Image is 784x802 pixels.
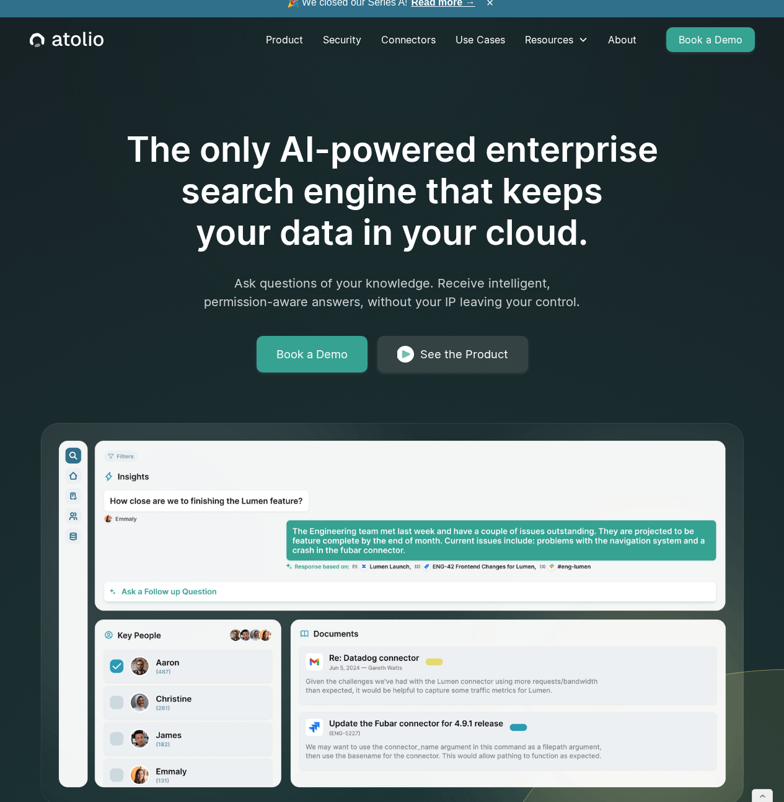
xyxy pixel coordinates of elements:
[515,27,598,52] div: Resources
[256,27,313,52] a: Product
[598,27,646,52] a: About
[722,743,784,802] iframe: Chat Widget
[30,32,104,48] a: home
[377,336,528,373] a: See the Product
[313,27,371,52] a: Security
[666,27,755,52] a: Book a Demo
[525,32,573,47] div: Resources
[446,27,515,52] a: Use Cases
[257,336,368,373] a: Book a Demo
[420,346,508,363] div: See the Product
[75,129,710,254] h1: The only AI-powered enterprise search engine that keeps your data in your cloud.
[154,274,630,311] p: Ask questions of your knowledge. Receive intelligent, permission-aware answers, without your IP l...
[371,27,446,52] a: Connectors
